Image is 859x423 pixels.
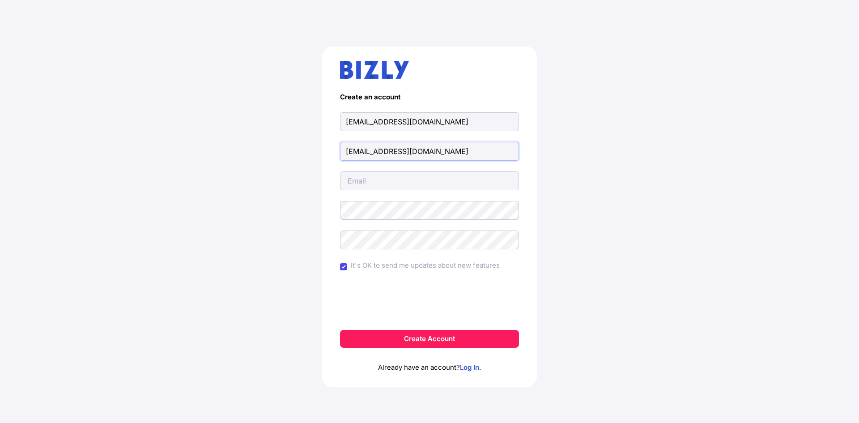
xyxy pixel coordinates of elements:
[340,93,519,102] h4: Create an account
[340,61,409,79] img: bizly_logo.svg
[340,171,519,190] input: Email
[361,284,498,319] iframe: reCAPTCHA
[460,363,479,372] a: Log In
[340,348,519,373] p: Already have an account? .
[351,260,500,271] label: It's OK to send me updates about new features
[340,330,519,348] button: Create Account
[340,142,519,161] input: Last Name
[340,112,519,131] input: First Name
